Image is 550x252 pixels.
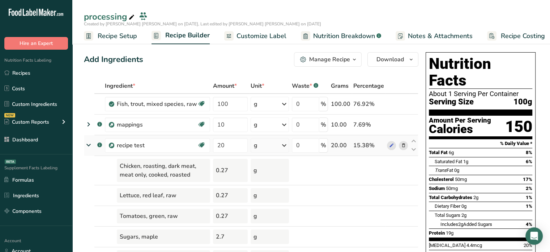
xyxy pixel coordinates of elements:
span: 19g [446,230,453,236]
span: 6g [449,150,454,155]
span: Total Sugars [435,212,460,218]
div: 76.92% [353,100,384,108]
span: Amount [213,82,237,90]
span: Dietary Fiber [435,203,460,209]
div: 20.00 [331,141,350,150]
h1: Nutrition Facts [429,55,532,89]
div: mappings [117,120,197,129]
div: Amount Per Serving [429,117,491,124]
span: 50mg [446,186,458,191]
img: Sub Recipe [109,143,114,148]
div: Lettuce, red leaf, raw [117,188,210,203]
span: 6% [526,159,532,164]
span: 100g [513,98,532,107]
span: Recipe Costing [501,31,545,41]
span: 1% [526,203,532,209]
span: 4.4mcg [466,243,482,248]
span: Serving Size [429,98,474,107]
div: 7.69% [353,120,384,129]
span: Saturated Fat [435,159,462,164]
div: g [254,120,257,129]
div: 0.27 [213,209,248,223]
span: Notes & Attachments [408,31,473,41]
span: 2g [461,212,466,218]
div: Tomatoes, green, raw [117,209,210,223]
div: Calories [429,124,491,135]
span: Download [376,55,404,64]
div: 0.27 [213,188,248,203]
span: Includes Added Sugars [440,222,492,227]
span: Protein [429,230,445,236]
span: 1g [463,159,468,164]
a: Recipe Setup [84,28,137,44]
div: 15.38% [353,141,384,150]
div: g [251,230,289,244]
button: Download [367,52,418,67]
a: Recipe Builder [152,27,210,45]
div: Chicken, roasting, dark meat, meat only, cooked, roasted [117,159,210,182]
a: Nutrition Breakdown [301,28,381,44]
section: % Daily Value * [429,139,532,148]
a: Notes & Attachments [396,28,473,44]
span: Ingredient [105,82,135,90]
div: About 1 Serving Per Container [429,90,532,98]
span: Percentage [353,82,384,90]
div: Sugars, maple [117,230,210,244]
span: 50mg [455,177,467,182]
i: Trans [435,168,447,173]
span: 2g [473,195,478,200]
span: 4% [526,222,532,227]
span: 17% [523,177,532,182]
div: g [251,188,289,203]
span: Grams [331,82,349,90]
div: processing [84,10,136,23]
span: 2g [458,222,463,227]
a: Customize Label [224,28,286,44]
span: Sodium [429,186,445,191]
div: Fish, trout, mixed species, raw [117,100,197,108]
span: 0g [454,168,459,173]
a: Recipe Costing [487,28,545,44]
div: NEW [4,113,15,117]
div: Manage Recipe [309,55,350,64]
div: Custom Reports [4,118,49,126]
span: 0g [461,203,466,209]
div: 2.7 [213,230,248,244]
span: 2% [526,186,532,191]
span: Fat [435,168,453,173]
span: Cholesterol [429,177,454,182]
img: Sub Recipe [109,122,114,128]
span: Unit [251,82,264,90]
div: 0.27 [213,159,248,182]
div: Add Ingredients [84,54,143,66]
span: 1% [526,195,532,200]
div: 150 [505,117,532,136]
span: Customize Label [236,31,286,41]
div: g [254,100,257,108]
button: Manage Recipe [294,52,362,67]
span: Created by [PERSON_NAME] [PERSON_NAME] on [DATE], Last edited by [PERSON_NAME] [PERSON_NAME] on [... [84,21,321,27]
span: 8% [526,150,532,155]
div: Waste [292,82,318,90]
div: g [251,209,289,223]
div: Open Intercom Messenger [525,227,543,245]
span: Total Carbohydrates [429,195,472,200]
div: 100.00 [331,100,350,108]
div: BETA [5,160,16,164]
div: g [254,141,257,150]
span: Recipe Builder [165,30,210,40]
span: Recipe Setup [98,31,137,41]
span: [MEDICAL_DATA] [429,243,465,248]
div: 10.00 [331,120,350,129]
button: Hire an Expert [4,37,68,50]
span: 20% [524,243,532,248]
span: Total Fat [429,150,448,155]
div: g [251,159,289,182]
div: recipe test [117,141,197,150]
span: Nutrition Breakdown [313,31,375,41]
